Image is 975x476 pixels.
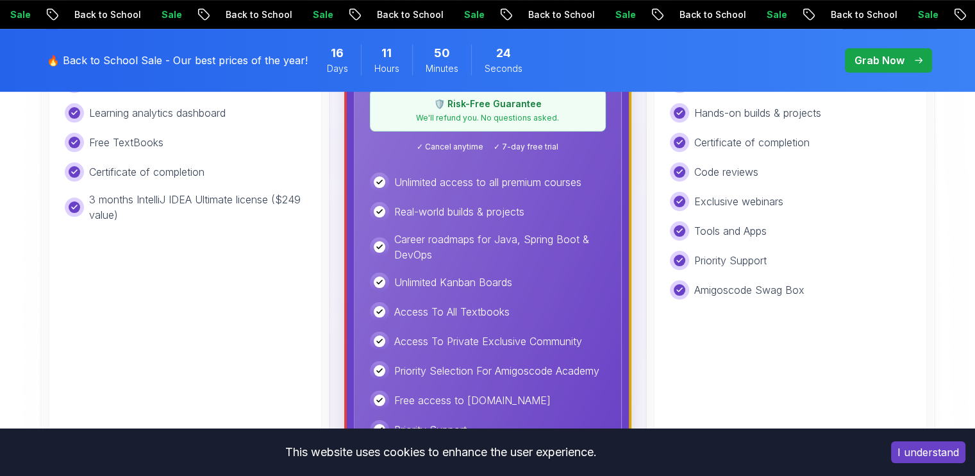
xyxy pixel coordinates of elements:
span: ✓ 7-day free trial [494,142,558,152]
p: Sale [601,8,642,21]
p: Grab Now [854,53,904,68]
p: Real-world builds & projects [394,204,524,219]
p: Priority Selection For Amigoscode Academy [394,363,599,378]
p: Amigoscode Swag Box [694,282,804,298]
button: Accept cookies [891,441,965,463]
p: Free access to [DOMAIN_NAME] [394,393,551,408]
p: Access To All Textbooks [394,304,510,319]
p: Back to School [212,8,299,21]
p: Free TextBooks [89,135,163,150]
p: Certificate of completion [694,135,810,150]
p: Unlimited Kanban Boards [394,275,512,290]
span: 11 Hours [381,44,392,62]
p: Tools and Apps [694,223,767,239]
p: Learning analytics dashboard [89,105,226,121]
p: Certificate of completion [89,164,204,180]
p: Back to School [665,8,753,21]
p: Sale [147,8,188,21]
span: Hours [374,62,399,75]
p: Code reviews [694,164,758,180]
span: Days [327,62,348,75]
span: 16 Days [331,44,344,62]
p: Sale [753,8,794,21]
p: Career roadmaps for Java, Spring Boot & DevOps [394,232,606,262]
p: Unlimited access to all premium courses [394,174,581,190]
span: ✓ Cancel anytime [417,142,483,152]
p: Back to School [363,8,450,21]
span: Minutes [426,62,458,75]
p: Back to School [817,8,904,21]
p: 🛡️ Risk-Free Guarantee [378,98,597,110]
p: Back to School [60,8,147,21]
p: Priority Support [694,253,767,268]
span: Seconds [485,62,522,75]
p: Sale [299,8,340,21]
p: Access To Private Exclusive Community [394,334,582,349]
p: Exclusive webinars [694,194,783,209]
p: We'll refund you. No questions asked. [378,113,597,123]
p: Sale [450,8,491,21]
p: 🔥 Back to School Sale - Our best prices of the year! [47,53,308,68]
p: Sale [904,8,945,21]
span: 24 Seconds [496,44,511,62]
p: 3 months IntelliJ IDEA Ultimate license ($249 value) [89,192,306,223]
p: Back to School [514,8,601,21]
p: Priority Support [394,422,467,438]
p: Hands-on builds & projects [694,105,821,121]
div: This website uses cookies to enhance the user experience. [10,438,872,466]
span: 50 Minutes [434,44,450,62]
